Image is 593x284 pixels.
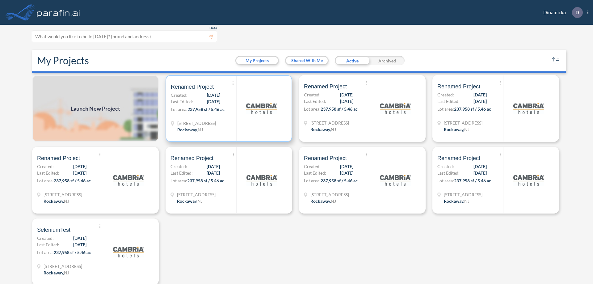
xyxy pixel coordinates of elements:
[171,98,193,105] span: Last Edited:
[473,163,487,170] span: [DATE]
[340,170,353,176] span: [DATE]
[44,270,64,275] span: Rockaway ,
[444,198,464,204] span: Rockaway ,
[177,198,197,204] span: Rockaway ,
[71,104,120,113] span: Launch New Project
[437,170,460,176] span: Last Edited:
[177,198,203,204] div: Rockaway, NJ
[113,165,144,196] img: logo
[304,178,321,183] span: Lot area:
[331,127,336,132] span: NJ
[177,120,216,126] span: 321 Mt Hope Ave
[340,163,353,170] span: [DATE]
[197,198,203,204] span: NJ
[444,191,482,198] span: 321 Mt Hope Ave
[321,178,358,183] span: 237,958 sf / 5.46 ac
[37,163,54,170] span: Created:
[73,241,86,248] span: [DATE]
[170,163,187,170] span: Created:
[310,198,331,204] span: Rockaway ,
[513,165,544,196] img: logo
[304,163,321,170] span: Created:
[44,191,82,198] span: 321 Mt Hope Ave
[444,120,482,126] span: 321 Mt Hope Ave
[246,165,277,196] img: logo
[113,236,144,267] img: logo
[207,92,220,98] span: [DATE]
[44,263,82,269] span: 321 Mt Hope Ave
[37,155,80,162] span: Renamed Project
[64,270,69,275] span: NJ
[170,178,187,183] span: Lot area:
[310,120,349,126] span: 321 Mt Hope Ave
[437,83,480,90] span: Renamed Project
[37,226,70,234] span: SeleniumTest
[37,250,54,255] span: Lot area:
[177,127,198,132] span: Rockaway ,
[310,198,336,204] div: Rockaway, NJ
[171,107,187,112] span: Lot area:
[575,10,579,15] p: D
[335,56,370,65] div: Active
[444,126,469,133] div: Rockaway, NJ
[37,170,59,176] span: Last Edited:
[209,26,217,31] span: Beta
[187,107,225,112] span: 237,958 sf / 5.46 ac
[437,163,454,170] span: Created:
[304,83,347,90] span: Renamed Project
[437,178,454,183] span: Lot area:
[513,93,544,124] img: logo
[340,91,353,98] span: [DATE]
[454,106,491,112] span: 237,958 sf / 5.46 ac
[246,93,277,124] img: logo
[444,127,464,132] span: Rockaway ,
[473,98,487,104] span: [DATE]
[44,198,69,204] div: Rockaway, NJ
[310,191,349,198] span: 321 Mt Hope Ave
[444,198,469,204] div: Rockaway, NJ
[177,191,216,198] span: 321 Mt Hope Ave
[54,250,91,255] span: 237,958 sf / 5.46 ac
[236,57,278,64] button: My Projects
[44,269,69,276] div: Rockaway, NJ
[37,178,54,183] span: Lot area:
[177,126,203,133] div: Rockaway, NJ
[473,91,487,98] span: [DATE]
[370,56,405,65] div: Archived
[64,198,69,204] span: NJ
[310,126,336,133] div: Rockaway, NJ
[437,91,454,98] span: Created:
[473,170,487,176] span: [DATE]
[187,178,224,183] span: 237,958 sf / 5.46 ac
[304,98,326,104] span: Last Edited:
[73,163,86,170] span: [DATE]
[37,55,89,66] h2: My Projects
[437,155,480,162] span: Renamed Project
[170,155,213,162] span: Renamed Project
[464,198,469,204] span: NJ
[32,75,159,142] a: Launch New Project
[207,163,220,170] span: [DATE]
[36,6,81,19] img: logo
[32,75,159,142] img: add
[37,235,54,241] span: Created:
[380,165,411,196] img: logo
[380,93,411,124] img: logo
[304,106,321,112] span: Lot area:
[437,98,460,104] span: Last Edited:
[321,106,358,112] span: 237,958 sf / 5.46 ac
[286,57,328,64] button: Shared With Me
[170,170,193,176] span: Last Edited:
[207,98,220,105] span: [DATE]
[304,155,347,162] span: Renamed Project
[464,127,469,132] span: NJ
[171,83,214,91] span: Renamed Project
[171,92,187,98] span: Created:
[44,198,64,204] span: Rockaway ,
[198,127,203,132] span: NJ
[340,98,353,104] span: [DATE]
[551,56,561,66] button: sort
[331,198,336,204] span: NJ
[437,106,454,112] span: Lot area:
[73,235,86,241] span: [DATE]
